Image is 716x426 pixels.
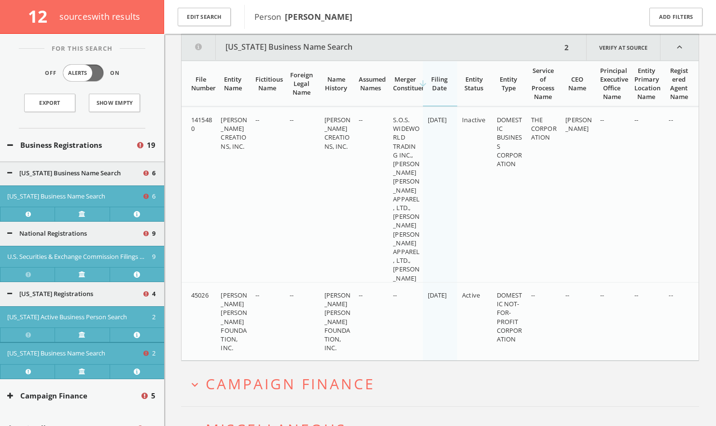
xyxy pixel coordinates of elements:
[7,192,142,201] button: [US_STATE] Business Name Search
[418,79,428,88] i: arrow_downward
[24,94,75,112] a: Export
[600,66,624,101] div: Principal Executive Office Name
[7,252,152,262] button: U.S. Securities & Exchange Commission Filings Search
[649,8,702,27] button: Add Filters
[28,5,56,28] span: 12
[324,291,351,352] span: [PERSON_NAME] [PERSON_NAME] FOUNDATION, INC.
[462,291,480,299] span: Active
[393,75,417,92] div: Merger Constituents
[55,327,109,342] a: Verify at source
[255,75,279,92] div: Fictitious Name
[462,75,486,92] div: Entity Status
[221,291,247,352] span: [PERSON_NAME] [PERSON_NAME] FOUNDATION, INC.
[221,115,247,151] span: [PERSON_NAME] CREATIONS, INC.
[206,374,375,394] span: Campaign Finance
[152,289,155,299] span: 4
[634,115,638,124] span: --
[290,115,294,124] span: --
[531,66,555,101] div: Service of Process Name
[531,115,557,142] span: THE CORPORATION
[290,71,313,97] div: Foreign Legal Name
[669,115,673,124] span: --
[428,75,451,92] div: Filing Date
[254,11,352,22] span: Person
[562,34,572,60] div: 2
[586,34,660,60] a: Verify at source
[634,66,658,101] div: Entity Primary Location Name
[152,229,155,239] span: 9
[89,94,140,112] button: Show Empty
[359,115,363,124] span: --
[428,291,447,299] span: [DATE]
[660,34,699,60] i: expand_less
[55,267,109,282] a: Verify at source
[393,291,397,299] span: --
[324,115,351,151] span: [PERSON_NAME] CREATIONS, INC.
[151,390,155,401] span: 5
[7,229,142,239] button: National Registrations
[359,291,363,299] span: --
[7,390,140,401] button: Campaign Finance
[7,169,142,178] button: [US_STATE] Business Name Search
[182,34,562,60] button: [US_STATE] Business Name Search
[7,140,136,151] button: Business Registrations
[462,115,485,124] span: Inactive
[7,289,142,299] button: [US_STATE] Registrations
[565,75,589,92] div: CEO Name
[59,11,140,22] span: source s with results
[290,291,294,299] span: --
[188,376,699,392] button: expand_moreCampaign Finance
[55,207,109,221] a: Verify at source
[191,115,212,133] span: 1415480
[152,312,155,322] span: 2
[152,252,155,262] span: 9
[45,69,56,77] span: Off
[669,66,689,101] div: Registered Agent Name
[7,349,142,358] button: [US_STATE] Business Name Search
[255,291,259,299] span: --
[55,364,109,379] a: Verify at source
[393,115,420,300] span: S.O.S. WIDEWORLD TRADING INC., [PERSON_NAME] [PERSON_NAME] APPAREL, LTD., [PERSON_NAME] [PERSON_N...
[7,312,152,322] button: [US_STATE] Active Business Person Search
[255,115,259,124] span: --
[565,115,592,133] span: [PERSON_NAME]
[531,291,535,299] span: --
[178,8,231,27] button: Edit Search
[634,291,638,299] span: --
[147,140,155,151] span: 19
[497,115,522,168] span: DOMESTIC BUSINESS CORPORATION
[152,192,155,201] span: 6
[191,291,209,299] span: 45026
[44,44,120,54] span: For This Search
[600,291,604,299] span: --
[285,11,352,22] b: [PERSON_NAME]
[152,349,155,358] span: 2
[497,75,520,92] div: Entity Type
[359,75,382,92] div: Assumed Names
[497,291,522,343] span: DOMESTIC NOT-FOR-PROFIT CORPORATION
[152,169,155,178] span: 6
[600,115,604,124] span: --
[221,75,244,92] div: Entity Name
[669,291,673,299] span: --
[110,69,120,77] span: On
[324,75,348,92] div: Name History
[428,115,447,124] span: [DATE]
[565,291,569,299] span: --
[191,75,210,92] div: File Number
[188,378,201,391] i: expand_more
[182,107,699,360] div: grid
